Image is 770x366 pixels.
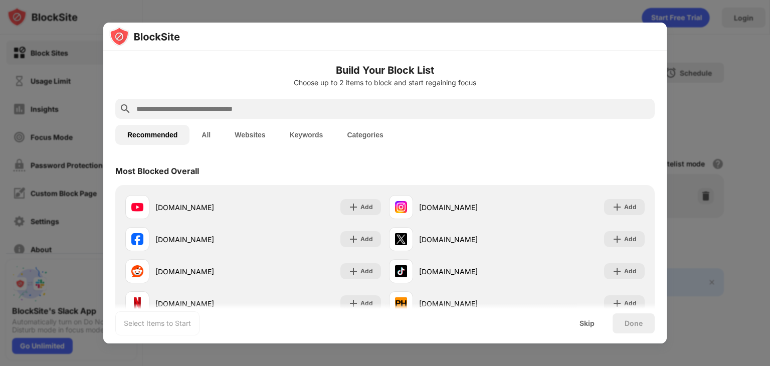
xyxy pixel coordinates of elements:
div: [DOMAIN_NAME] [419,298,517,309]
div: Add [360,202,373,212]
div: [DOMAIN_NAME] [419,202,517,213]
div: Add [360,266,373,276]
img: favicons [395,233,407,245]
img: favicons [395,201,407,213]
img: favicons [131,233,143,245]
button: Categories [335,125,395,145]
div: [DOMAIN_NAME] [155,202,253,213]
div: [DOMAIN_NAME] [419,266,517,277]
div: Done [625,319,643,327]
div: Select Items to Start [124,318,191,328]
img: favicons [395,297,407,309]
div: Skip [580,319,595,327]
div: Add [624,202,637,212]
div: Add [624,266,637,276]
button: Websites [223,125,277,145]
button: All [189,125,223,145]
img: favicons [131,297,143,309]
div: [DOMAIN_NAME] [419,234,517,245]
button: Keywords [277,125,335,145]
button: Recommended [115,125,189,145]
img: logo-blocksite.svg [109,27,180,47]
div: [DOMAIN_NAME] [155,266,253,277]
div: Add [360,298,373,308]
div: Add [624,234,637,244]
h6: Build Your Block List [115,63,655,78]
div: Most Blocked Overall [115,166,199,176]
div: [DOMAIN_NAME] [155,298,253,309]
div: Choose up to 2 items to block and start regaining focus [115,79,655,87]
div: [DOMAIN_NAME] [155,234,253,245]
img: search.svg [119,103,131,115]
div: Add [624,298,637,308]
img: favicons [131,201,143,213]
img: favicons [395,265,407,277]
img: favicons [131,265,143,277]
div: Add [360,234,373,244]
